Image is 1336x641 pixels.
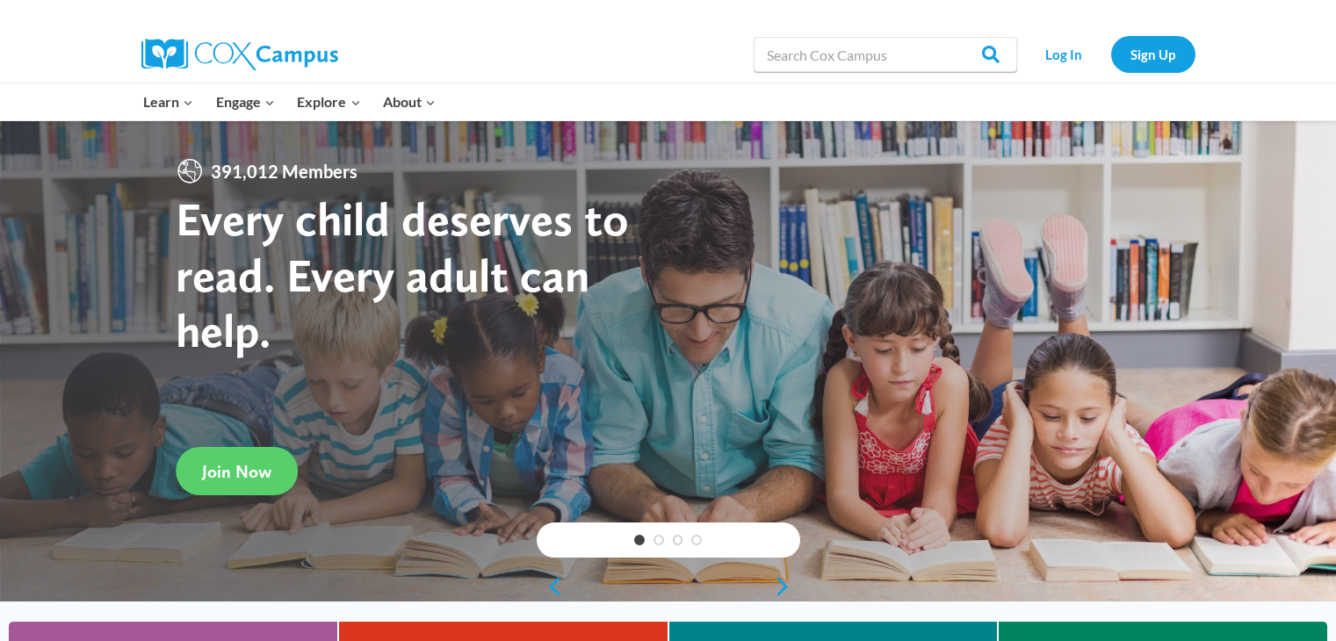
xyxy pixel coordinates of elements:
[537,576,563,597] a: previous
[176,191,629,358] strong: Every child deserves to read. Every adult can help.
[537,569,800,604] div: content slider buttons
[202,461,271,482] span: Join Now
[133,83,447,120] nav: Primary Navigation
[297,90,360,113] span: Explore
[1026,36,1195,72] nav: Secondary Navigation
[383,90,436,113] span: About
[634,535,645,545] a: 1
[673,535,683,545] a: 3
[204,157,365,185] span: 391,012 Members
[216,90,275,113] span: Engage
[141,39,338,70] img: Cox Campus
[176,447,298,495] a: Join Now
[691,535,702,545] a: 4
[1026,36,1102,72] a: Log In
[1111,36,1195,72] a: Sign Up
[754,37,1017,72] input: Search Cox Campus
[143,90,193,113] span: Learn
[654,535,664,545] a: 2
[774,576,800,597] a: next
